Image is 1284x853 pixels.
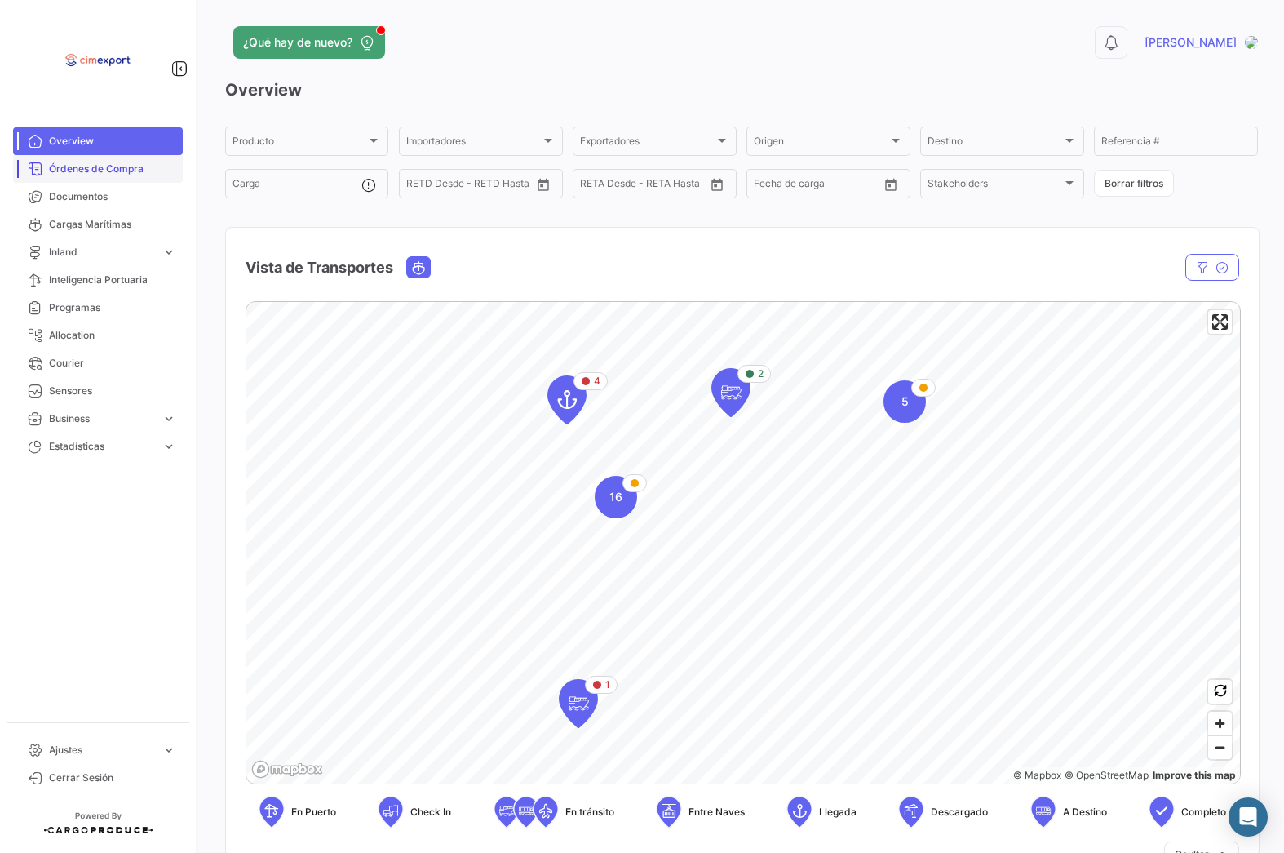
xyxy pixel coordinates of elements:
img: logo-cimexport.png [57,20,139,101]
span: Inland [49,245,155,260]
img: logo_orange.svg [26,26,39,39]
div: Dominio [86,96,125,107]
div: Dominio: [DOMAIN_NAME] [42,42,183,56]
span: 4 [594,374,600,389]
span: En Puerto [291,805,336,820]
span: expand_more [162,245,176,260]
a: Programas [13,294,183,322]
span: Programas [49,300,176,315]
span: Destino [928,138,1061,149]
span: 2 [758,367,764,381]
div: Map marker [559,679,598,728]
a: Órdenes de Compra [13,155,183,183]
a: Sensores [13,377,183,405]
button: Enter fullscreen [1208,310,1232,334]
div: Map marker [595,476,637,518]
a: Allocation [13,322,183,349]
span: expand_more [162,439,176,454]
span: Zoom out [1208,736,1232,759]
button: Zoom out [1208,735,1232,759]
div: Palabras clave [192,96,259,107]
span: Business [49,411,155,426]
span: Importadores [406,138,540,149]
div: v 4.0.25 [46,26,80,39]
span: Sensores [49,384,176,398]
span: Courier [49,356,176,371]
div: Abrir Intercom Messenger [1229,797,1268,837]
span: 5 [901,393,909,410]
div: Map marker [711,368,750,417]
button: ¿Qué hay de nuevo? [233,26,385,59]
span: Cerrar Sesión [49,771,176,785]
img: website_grey.svg [26,42,39,56]
span: Overview [49,134,176,149]
button: Ocean [407,257,430,278]
span: Origen [754,138,888,149]
span: Stakeholders [928,180,1061,192]
span: Inteligencia Portuaria [49,273,176,287]
a: OpenStreetMap [1065,769,1149,781]
span: Cargas Marítimas [49,217,176,232]
a: Mapbox [1013,769,1061,781]
span: Entre Naves [688,805,745,820]
input: Desde [754,180,783,192]
button: Open calendar [879,172,903,197]
span: [PERSON_NAME] [1145,34,1237,51]
span: expand_more [162,743,176,757]
input: Hasta [447,180,506,192]
span: ¿Qué hay de nuevo? [243,34,352,51]
input: Desde [580,180,609,192]
span: Llegada [819,805,857,820]
a: Cargas Marítimas [13,211,183,238]
span: Producto [232,138,366,149]
span: Ajustes [49,743,155,757]
span: expand_more [162,411,176,426]
span: Estadísticas [49,439,155,454]
span: Órdenes de Compra [49,162,176,176]
input: Hasta [795,180,853,192]
span: 16 [609,489,622,505]
span: Documentos [49,189,176,204]
a: Mapbox logo [251,760,323,779]
span: A Destino [1063,805,1107,820]
span: Check In [410,805,451,820]
a: Map feedback [1153,769,1236,781]
span: Allocation [49,328,176,343]
a: Documentos [13,183,183,211]
h4: Vista de Transportes [246,256,393,279]
span: Completo [1181,805,1226,820]
span: 1 [605,678,610,692]
canvas: Map [246,302,1242,785]
button: Open calendar [705,172,729,197]
img: tab_keywords_by_traffic_grey.svg [174,95,187,108]
span: Exportadores [580,138,714,149]
span: Descargado [931,805,988,820]
a: Courier [13,349,183,377]
a: Overview [13,127,183,155]
button: Zoom in [1208,712,1232,735]
button: Open calendar [531,172,556,197]
div: Map marker [547,375,587,424]
h3: Overview [225,78,1258,101]
div: Map marker [883,380,926,423]
input: Hasta [621,180,680,192]
input: Desde [406,180,436,192]
a: Inteligencia Portuaria [13,266,183,294]
button: Borrar filtros [1094,170,1174,197]
span: En tránsito [565,805,614,820]
img: tab_domain_overview_orange.svg [68,95,81,108]
img: CJGomez.JPG [1245,36,1258,49]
